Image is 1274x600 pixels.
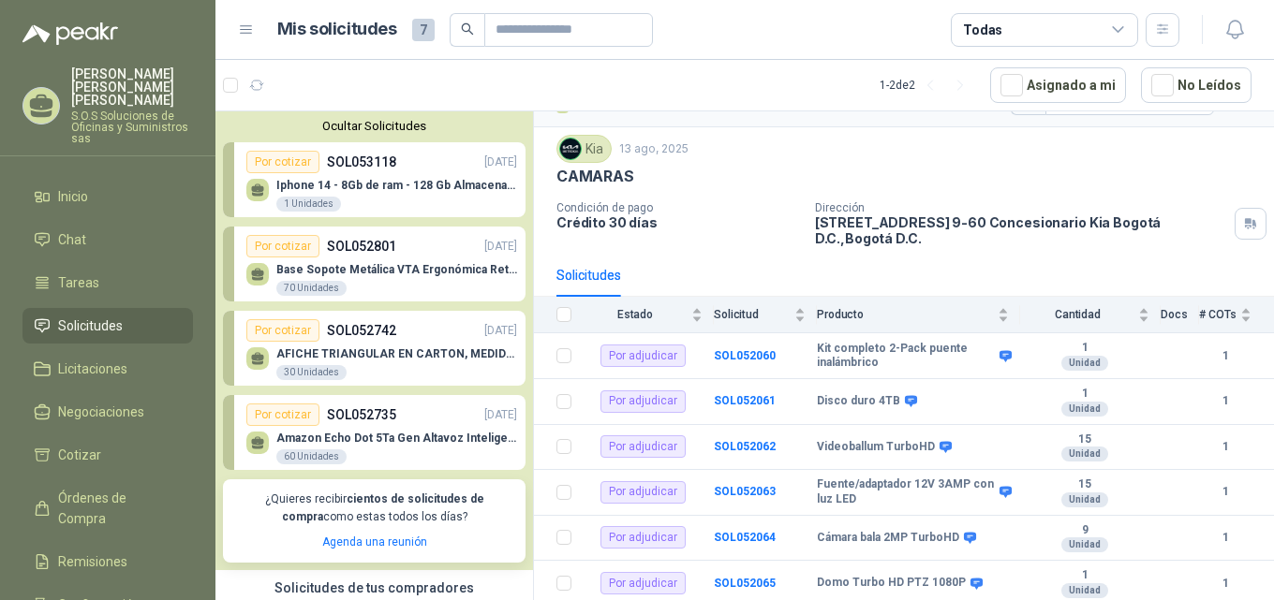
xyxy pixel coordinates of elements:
[817,477,995,506] b: Fuente/adaptador 12V 3AMP con luz LED
[1020,297,1161,333] th: Cantidad
[276,179,517,192] p: Iphone 14 - 8Gb de ram - 128 Gb Almacenamiento
[484,322,517,340] p: [DATE]
[1061,492,1108,507] div: Unidad
[223,142,526,217] a: Por cotizarSOL053118[DATE] Iphone 14 - 8Gb de ram - 128 Gb Almacenamiento1 Unidades
[583,308,688,321] span: Estado
[815,201,1227,214] p: Dirección
[600,572,686,594] div: Por adjudicar
[556,201,800,214] p: Condición de pago
[600,481,686,504] div: Por adjudicar
[1020,341,1149,356] b: 1
[22,544,193,579] a: Remisiones
[246,319,319,342] div: Por cotizar
[327,320,396,341] p: SOL052742
[556,135,612,163] div: Kia
[58,551,127,572] span: Remisiones
[714,349,776,362] a: SOL052060
[58,488,175,529] span: Órdenes de Compra
[1199,297,1274,333] th: # COTs
[276,197,341,212] div: 1 Unidades
[600,526,686,549] div: Por adjudicar
[412,19,435,41] span: 7
[1199,347,1252,365] b: 1
[22,351,193,387] a: Licitaciones
[583,297,714,333] th: Estado
[714,440,776,453] a: SOL052062
[223,119,526,133] button: Ocultar Solicitudes
[234,490,514,526] p: ¿Quieres recibir como estas todos los días?
[223,227,526,301] a: Por cotizarSOL052801[DATE] Base Sopote Metálica VTA Ergonómica Retráctil para Portátil70 Unidades
[22,179,193,214] a: Inicio
[880,70,975,100] div: 1 - 2 de 2
[556,214,800,230] p: Crédito 30 días
[461,22,474,36] span: search
[276,263,517,276] p: Base Sopote Metálica VTA Ergonómica Retráctil para Portátil
[223,311,526,386] a: Por cotizarSOL052742[DATE] AFICHE TRIANGULAR EN CARTON, MEDIDAS 30 CM X 45 CM30 Unidades
[963,20,1002,40] div: Todas
[58,359,127,379] span: Licitaciones
[560,139,581,159] img: Company Logo
[1020,387,1149,402] b: 1
[817,440,935,455] b: Videoballum TurboHD
[1199,529,1252,547] b: 1
[71,110,193,144] p: S.O.S Soluciones de Oficinas y Suministros sas
[1061,402,1108,417] div: Unidad
[22,437,193,473] a: Cotizar
[1061,537,1108,552] div: Unidad
[22,480,193,536] a: Órdenes de Compra
[327,236,396,256] p: SOL052801
[276,347,517,360] p: AFICHE TRIANGULAR EN CARTON, MEDIDAS 30 CM X 45 CM
[714,485,776,498] a: SOL052063
[277,16,397,43] h1: Mis solicitudes
[246,235,319,257] div: Por cotizar
[58,272,99,293] span: Tareas
[1199,483,1252,501] b: 1
[600,435,686,458] div: Por adjudicar
[714,308,791,321] span: Solicitud
[817,394,900,409] b: Disco duro 4TB
[1199,308,1237,321] span: # COTs
[22,22,118,45] img: Logo peakr
[22,394,193,430] a: Negociaciones
[276,281,347,296] div: 70 Unidades
[246,151,319,173] div: Por cotizar
[714,394,776,407] a: SOL052061
[327,152,396,172] p: SOL053118
[276,449,347,464] div: 60 Unidades
[1199,575,1252,593] b: 1
[276,432,517,445] p: Amazon Echo Dot 5Ta Gen Altavoz Inteligente Alexa Azul
[58,229,86,250] span: Chat
[1199,438,1252,456] b: 1
[815,214,1227,246] p: [STREET_ADDRESS] 9-60 Concesionario Kia Bogotá D.C. , Bogotá D.C.
[714,531,776,544] a: SOL052064
[1061,356,1108,371] div: Unidad
[484,154,517,171] p: [DATE]
[1020,568,1149,583] b: 1
[990,67,1126,103] button: Asignado a mi
[282,492,484,523] b: cientos de solicitudes de compra
[1141,67,1252,103] button: No Leídos
[714,297,817,333] th: Solicitud
[600,390,686,413] div: Por adjudicar
[1199,392,1252,410] b: 1
[484,406,517,424] p: [DATE]
[276,365,347,380] div: 30 Unidades
[58,186,88,207] span: Inicio
[327,404,396,425] p: SOL052735
[484,238,517,256] p: [DATE]
[1061,583,1108,598] div: Unidad
[556,265,621,285] div: Solicitudes
[58,315,123,336] span: Solicitudes
[71,67,193,107] p: [PERSON_NAME] [PERSON_NAME] [PERSON_NAME]
[1061,446,1108,461] div: Unidad
[817,342,995,371] b: Kit completo 2-Pack puente inalámbrico
[714,577,776,590] b: SOL052065
[556,167,634,186] p: CAMARAS
[817,576,966,591] b: Domo Turbo HD PTZ 1080P
[22,265,193,300] a: Tareas
[600,344,686,367] div: Por adjudicar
